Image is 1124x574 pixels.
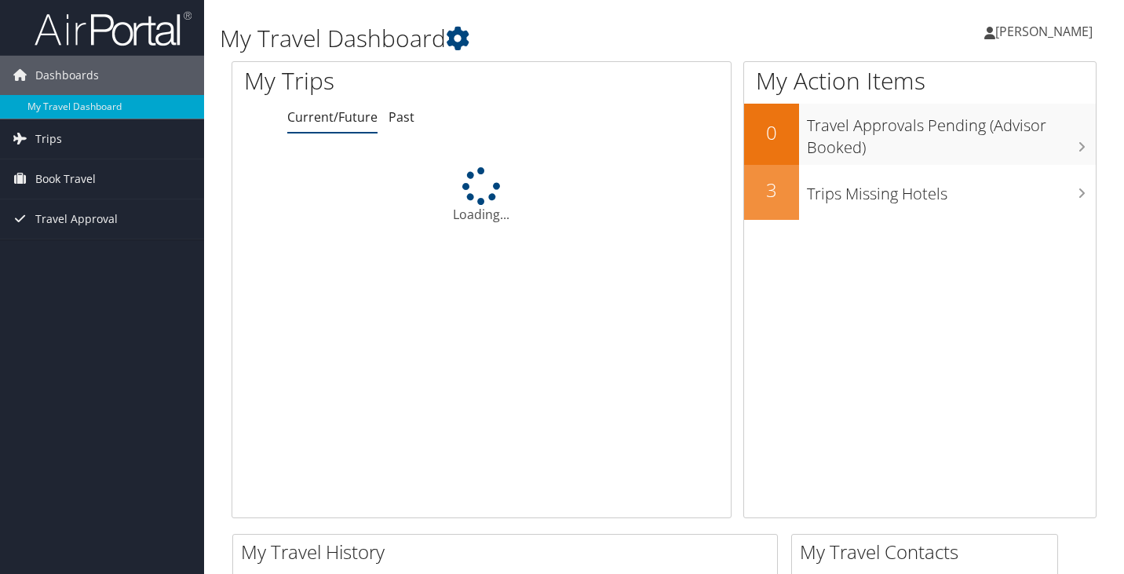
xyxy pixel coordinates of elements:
div: Loading... [232,167,731,224]
h2: 0 [744,119,799,146]
a: [PERSON_NAME] [984,8,1108,55]
span: Dashboards [35,56,99,95]
span: Trips [35,119,62,159]
h1: My Action Items [744,64,1096,97]
h1: My Travel Dashboard [220,22,812,55]
a: 0Travel Approvals Pending (Advisor Booked) [744,104,1096,164]
a: Past [389,108,414,126]
h3: Travel Approvals Pending (Advisor Booked) [807,107,1096,159]
span: [PERSON_NAME] [995,23,1093,40]
h2: 3 [744,177,799,203]
h2: My Travel History [241,539,777,565]
a: Current/Future [287,108,378,126]
img: airportal-logo.png [35,10,192,47]
h2: My Travel Contacts [800,539,1057,565]
h1: My Trips [244,64,511,97]
span: Book Travel [35,159,96,199]
span: Travel Approval [35,199,118,239]
a: 3Trips Missing Hotels [744,165,1096,220]
h3: Trips Missing Hotels [807,175,1096,205]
